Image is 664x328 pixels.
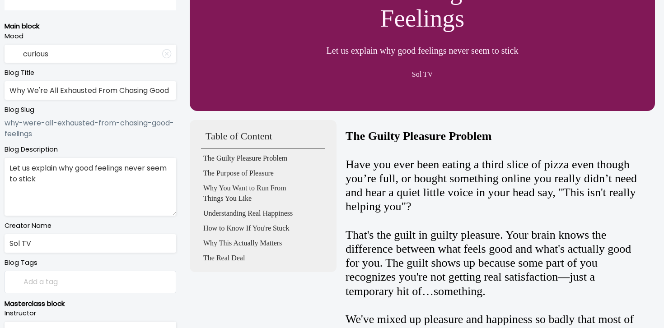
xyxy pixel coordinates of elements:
[5,145,176,155] label: Blog Description
[203,208,304,218] p: Understanding Real Happiness
[5,309,176,319] label: Instructor
[203,223,304,233] p: How to Know If You're Stuck
[412,69,433,79] p: Sol TV
[203,183,304,203] p: Why You Want to Run From Things You Like
[5,21,176,32] p: Main block
[346,129,491,143] strong: The Guilty Pleasure Problem
[5,105,176,115] label: Blog Slug
[5,258,176,268] label: Blog Tags
[346,228,631,298] span: That's the guilt in guilty pleasure. Your brain knows the difference between what feels good and ...
[203,153,304,163] p: The Guilty Pleasure Problem
[5,32,176,42] label: Mood
[5,68,176,78] label: Blog Title
[5,45,176,63] input: Mood
[203,238,304,248] p: Why This Actually Matters
[201,125,325,148] p: Table of Content
[327,46,519,55] p: Let us explain why good feelings never seem to stick
[5,221,176,231] label: Creator Name
[5,273,176,291] input: Add a tag
[346,158,637,213] span: Have you ever been eating a third slice of pizza even though you’re full, or bought something onl...
[203,253,304,263] p: The Real Deal
[5,299,176,309] p: Masterclass block
[203,168,304,178] p: The Purpose of Pleasure
[5,118,176,139] p: why-were-all-exhausted-from-chasing-good-feelings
